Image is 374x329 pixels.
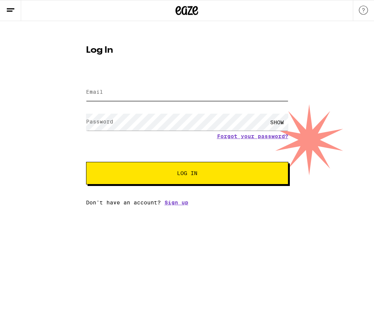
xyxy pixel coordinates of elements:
[217,133,288,139] a: Forgot your password?
[86,46,288,55] h1: Log In
[86,119,113,125] label: Password
[177,171,197,176] span: Log In
[86,200,288,206] div: Don't have an account?
[5,5,54,11] span: Hi. Need any help?
[86,89,103,95] label: Email
[165,200,188,206] a: Sign up
[86,162,288,184] button: Log In
[266,114,288,131] div: SHOW
[86,84,288,101] input: Email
